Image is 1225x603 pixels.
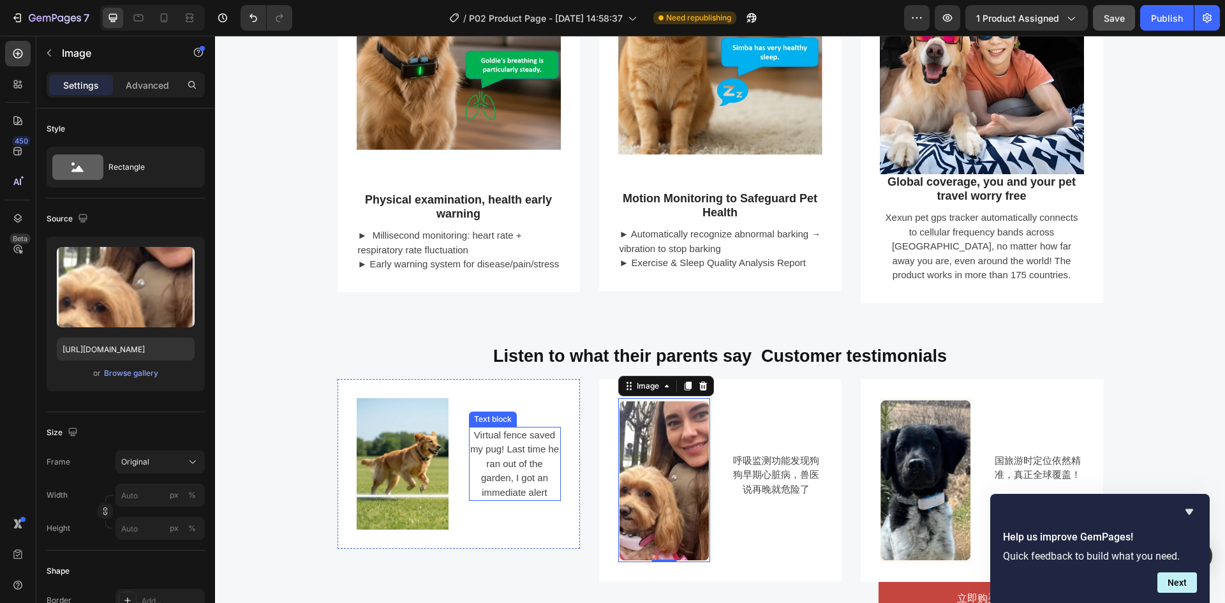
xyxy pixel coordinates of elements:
[63,78,99,92] p: Settings
[694,554,831,591] p: 立即购买 免费配送 30天无理由退款保证
[115,484,205,507] input: px%
[463,11,466,25] span: /
[57,247,195,327] img: preview-image
[1003,550,1197,562] p: Quick feedback to build what you need.
[62,45,170,61] p: Image
[1003,530,1197,545] h2: Help us improve GemPages!
[93,366,101,381] span: or
[1151,11,1183,25] div: Publish
[778,418,868,447] p: 国旅游时定位依然精准，真正全球覆盖！
[108,153,186,182] div: Rectangle
[103,367,159,380] button: Browse gallery
[405,220,606,235] p: ► Exercise & Sleep Quality Analysis Report
[419,345,447,356] div: Image
[1003,504,1197,593] div: Help us improve GemPages!
[1093,5,1135,31] button: Save
[47,456,70,468] label: Frame
[254,391,346,466] div: Rich Text Editor. Editing area: main
[184,488,200,503] button: px
[12,136,31,146] div: 450
[255,392,345,465] p: Virtual fence saved my pug! Last time he ran out of the garden, I got an immediate alert
[976,11,1059,25] span: 1 product assigned
[11,309,999,332] p: Listen to what their parents say Customer testimonials
[666,175,868,247] p: Xexun pet gps tracker automatically connects to cellular frequency bands across [GEOGRAPHIC_DATA]...
[170,489,179,501] div: px
[469,11,623,25] span: P02 Product Page - [DATE] 14:58:37
[84,10,89,26] p: 7
[126,78,169,92] p: Advanced
[57,338,195,361] input: https://example.com/image.jpg
[965,5,1088,31] button: 1 product assigned
[115,450,205,473] button: Original
[142,156,346,186] h3: Physical examination, health early warning
[143,221,345,236] p: ► Early warning system for disease/pain/stress
[1140,5,1194,31] button: Publish
[1182,504,1197,519] button: Hide survey
[121,456,149,468] span: Original
[104,368,158,379] div: Browse gallery
[47,123,65,135] div: Style
[666,12,731,24] span: Need republishing
[1104,13,1125,24] span: Save
[215,36,1225,603] iframe: Design area
[47,523,70,534] label: Height
[115,517,205,540] input: px%
[143,193,345,221] p: ► Millisecond monitoring: heart rate + respiratory rate fluctuation
[167,521,182,536] button: %
[47,565,70,577] div: Shape
[10,234,31,244] div: Beta
[256,378,299,389] div: Text block
[188,523,196,534] div: %
[403,362,495,526] img: Alt Image
[10,308,1000,333] h2: Rich Text Editor. Editing area: main
[665,138,869,168] h3: Global coverage, you and your pet travel worry free
[47,211,91,228] div: Source
[1157,572,1197,593] button: Next question
[403,155,607,185] h3: Motion Monitoring to Safeguard Pet Health
[5,5,95,31] button: 7
[241,5,292,31] div: Undo/Redo
[517,418,606,461] p: 呼吸监测功能发现狗狗早期心脏病，兽医说再晚就危险了
[47,489,68,501] label: Width
[142,362,234,494] img: Alt Image
[47,424,80,442] div: Size
[405,191,606,220] p: ► Automatically recognize abnormal barking → vibration to stop barking
[167,488,182,503] button: %
[170,523,179,534] div: px
[188,489,196,501] div: %
[665,362,757,527] img: Alt Image
[184,521,200,536] button: px
[664,546,861,599] button: <p>立即购买&nbsp;<br>免费配送 &nbsp; 30天无理由退款保证</p>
